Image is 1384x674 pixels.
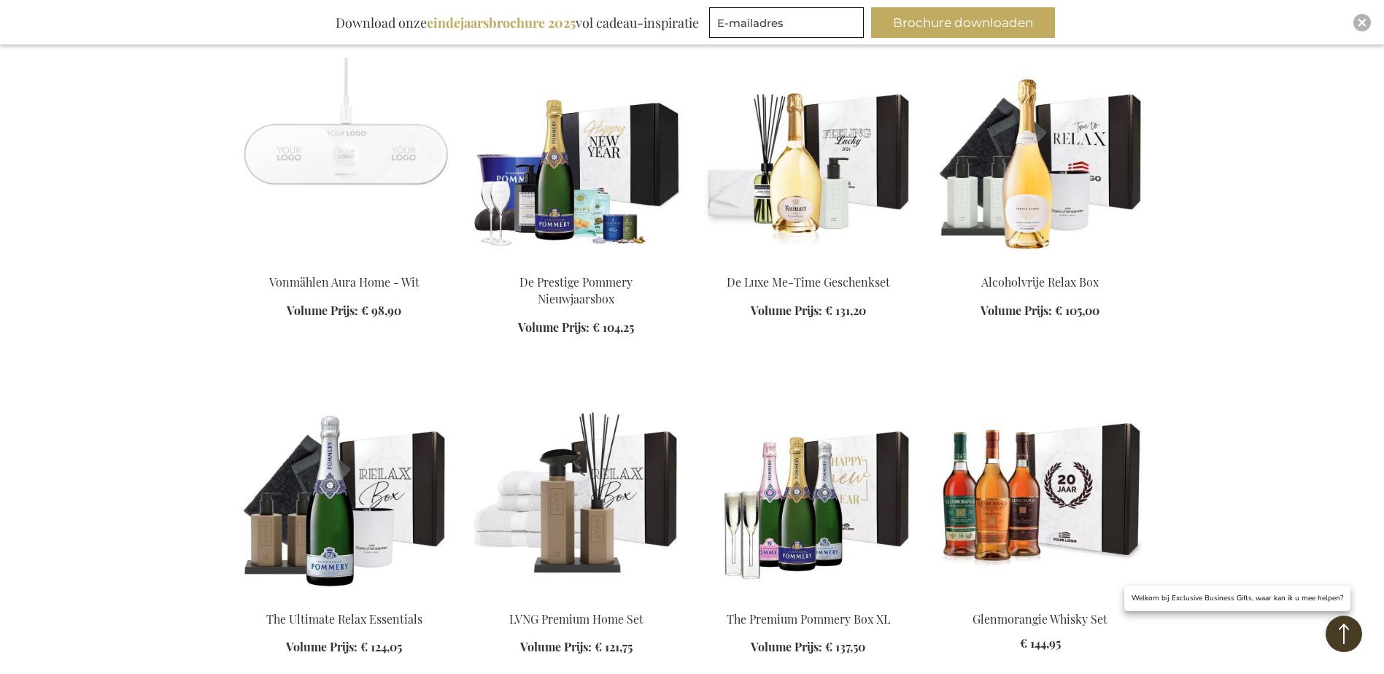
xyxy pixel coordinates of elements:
[709,7,868,42] form: marketing offers and promotions
[240,593,449,607] a: The Ultimate Relax Essentials
[1358,18,1366,27] img: Close
[751,303,822,318] span: Volume Prijs:
[361,303,401,318] span: € 98,90
[286,639,402,656] a: Volume Prijs: € 124,05
[240,256,449,270] a: Vonmählen Aura Home
[520,639,633,656] a: Volume Prijs: € 121,75
[509,611,643,627] a: LVNG Premium Home Set
[472,593,681,607] a: LVNG Premium Home Set
[1055,303,1099,318] span: € 105,00
[704,593,913,607] a: The Premium Pommery Box XL
[240,395,449,599] img: The Ultimate Relax Essentials
[981,303,1099,319] a: Volume Prijs: € 105,00
[329,7,705,38] div: Download onze vol cadeau-inspiratie
[472,395,681,599] img: LVNG Premium Home Set
[266,611,422,627] a: The Ultimate Relax Essentials
[518,319,634,336] a: Volume Prijs: € 104,25
[751,303,866,319] a: Volume Prijs: € 131,20
[427,14,576,31] b: eindejaarsbrochure 2025
[240,58,449,262] img: Vonmählen Aura Home
[973,611,1107,627] a: Glenmorangie Whisky Set
[936,256,1145,270] a: The Non-Alcoholic Relax Box
[936,593,1145,607] a: Glenmorangie Whisky Set
[704,395,913,599] img: The Premium Pommery Box XL
[1020,635,1061,651] span: € 144,95
[287,303,358,318] span: Volume Prijs:
[286,639,357,654] span: Volume Prijs:
[287,303,401,319] a: Volume Prijs: € 98,90
[709,7,864,38] input: E-mailadres
[595,639,633,654] span: € 121,75
[520,639,592,654] span: Volume Prijs:
[936,395,1145,599] img: Glenmorangie Whisky Set
[519,274,633,306] a: De Prestige Pommery Nieuwjaarsbox
[360,639,402,654] span: € 124,05
[751,639,822,654] span: Volume Prijs:
[981,274,1099,290] a: Alcoholvrije Relax Box
[704,256,913,270] a: The Luxury Me-Time Gift Set
[269,274,420,290] a: Vonmählen Aura Home - Wit
[751,639,865,656] a: Volume Prijs: € 137,50
[825,639,865,654] span: € 137,50
[871,7,1055,38] button: Brochure downloaden
[704,58,913,262] img: The Luxury Me-Time Gift Set
[981,303,1052,318] span: Volume Prijs:
[825,303,866,318] span: € 131,20
[727,274,890,290] a: De Luxe Me-Time Geschenkset
[727,611,890,627] a: The Premium Pommery Box XL
[472,58,681,262] img: The Prestige Pommey New Year Box
[1353,14,1371,31] div: Close
[518,319,589,335] span: Volume Prijs:
[936,58,1145,262] img: The Non-Alcoholic Relax Box
[592,319,634,335] span: € 104,25
[472,256,681,270] a: The Prestige Pommey New Year Box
